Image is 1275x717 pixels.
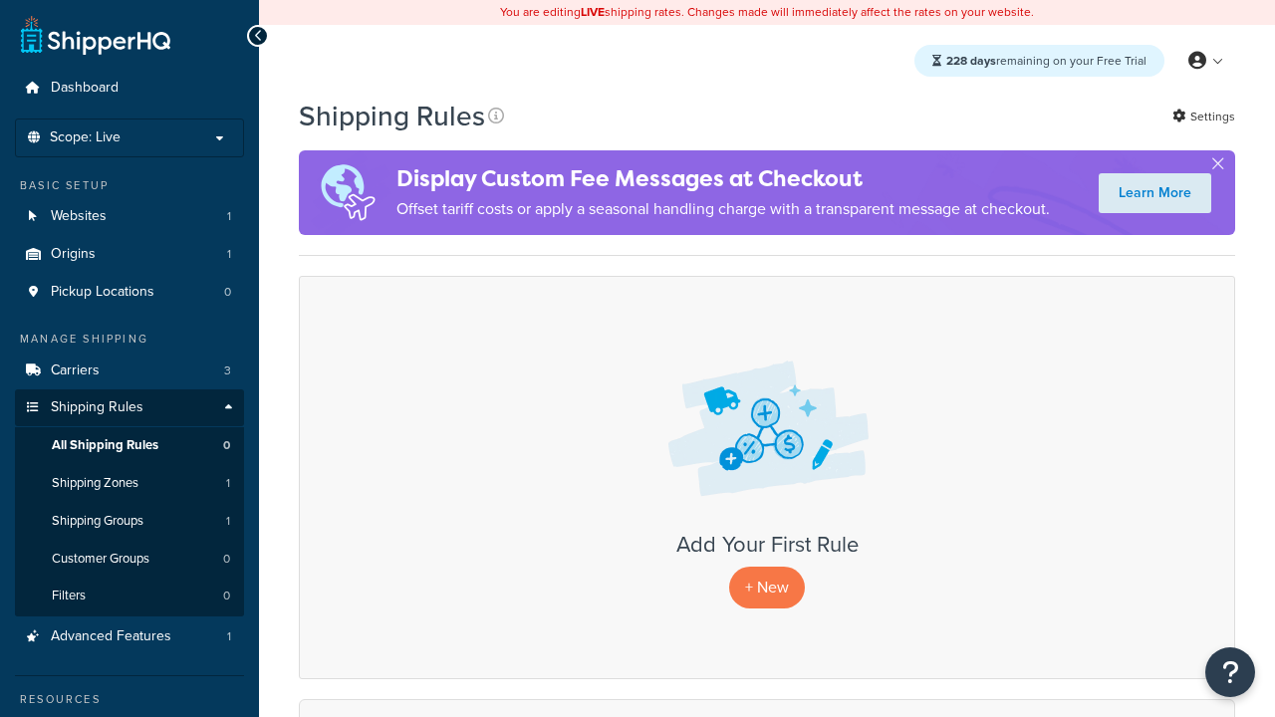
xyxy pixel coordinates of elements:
span: 1 [226,475,230,492]
span: 1 [227,246,231,263]
span: 3 [224,362,231,379]
span: Scope: Live [50,129,121,146]
span: 0 [223,551,230,568]
li: Shipping Rules [15,389,244,616]
span: 0 [224,284,231,301]
a: Shipping Groups 1 [15,503,244,540]
span: Pickup Locations [51,284,154,301]
span: Dashboard [51,80,119,97]
div: Basic Setup [15,177,244,194]
div: Resources [15,691,244,708]
p: + New [729,567,805,607]
a: Websites 1 [15,198,244,235]
span: 1 [227,208,231,225]
li: Websites [15,198,244,235]
a: Filters 0 [15,578,244,614]
b: LIVE [581,3,605,21]
span: Filters [52,588,86,604]
a: Carriers 3 [15,353,244,389]
h4: Display Custom Fee Messages at Checkout [396,162,1050,195]
span: 0 [223,437,230,454]
a: Shipping Rules [15,389,244,426]
li: Pickup Locations [15,274,244,311]
a: All Shipping Rules 0 [15,427,244,464]
a: ShipperHQ Home [21,15,170,55]
li: Shipping Zones [15,465,244,502]
h3: Add Your First Rule [320,533,1214,557]
span: Advanced Features [51,628,171,645]
span: Shipping Rules [51,399,143,416]
a: Dashboard [15,70,244,107]
span: Websites [51,208,107,225]
a: Learn More [1099,173,1211,213]
li: Shipping Groups [15,503,244,540]
span: Shipping Groups [52,513,143,530]
li: All Shipping Rules [15,427,244,464]
span: 0 [223,588,230,604]
a: Pickup Locations 0 [15,274,244,311]
div: Manage Shipping [15,331,244,348]
a: Customer Groups 0 [15,541,244,578]
a: Settings [1172,103,1235,130]
div: remaining on your Free Trial [914,45,1164,77]
span: 1 [227,628,231,645]
button: Open Resource Center [1205,647,1255,697]
span: All Shipping Rules [52,437,158,454]
a: Origins 1 [15,236,244,273]
a: Shipping Zones 1 [15,465,244,502]
span: Origins [51,246,96,263]
li: Origins [15,236,244,273]
li: Advanced Features [15,618,244,655]
span: Customer Groups [52,551,149,568]
li: Filters [15,578,244,614]
li: Carriers [15,353,244,389]
li: Customer Groups [15,541,244,578]
strong: 228 days [946,52,996,70]
p: Offset tariff costs or apply a seasonal handling charge with a transparent message at checkout. [396,195,1050,223]
a: Advanced Features 1 [15,618,244,655]
span: 1 [226,513,230,530]
img: duties-banner-06bc72dcb5fe05cb3f9472aba00be2ae8eb53ab6f0d8bb03d382ba314ac3c341.png [299,150,396,235]
span: Carriers [51,362,100,379]
span: Shipping Zones [52,475,138,492]
h1: Shipping Rules [299,97,485,135]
